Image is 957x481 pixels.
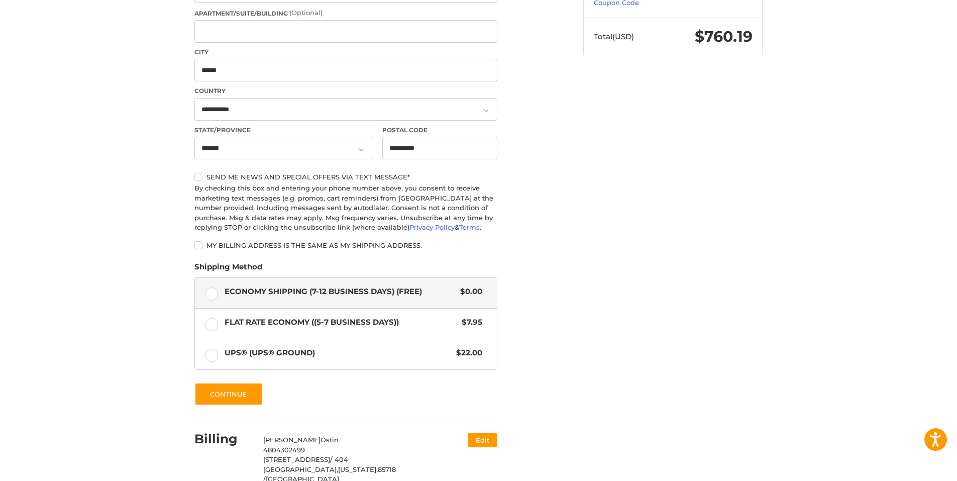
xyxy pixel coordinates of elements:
[468,433,497,447] button: Edit
[194,431,253,447] h2: Billing
[459,223,480,231] a: Terms
[289,9,323,17] small: (Optional)
[194,86,497,95] label: Country
[194,173,497,181] label: Send me news and special offers via text message*
[594,32,634,41] span: Total (USD)
[194,126,372,135] label: State/Province
[194,8,497,18] label: Apartment/Suite/Building
[263,465,338,473] span: [GEOGRAPHIC_DATA],
[194,261,262,277] legend: Shipping Method
[321,436,339,444] span: Ostin
[194,183,497,233] div: By checking this box and entering your phone number above, you consent to receive marketing text ...
[194,382,263,406] button: Continue
[457,317,482,328] span: $7.95
[225,347,452,359] span: UPS® (UPS® Ground)
[225,286,456,298] span: Economy Shipping (7-12 Business Days) (Free)
[874,454,957,481] iframe: Google Customer Reviews
[194,241,497,249] label: My billing address is the same as my shipping address.
[455,286,482,298] span: $0.00
[263,446,305,454] span: 4804302499
[382,126,498,135] label: Postal Code
[225,317,457,328] span: Flat Rate Economy ((5-7 Business Days))
[695,27,753,46] span: $760.19
[451,347,482,359] span: $22.00
[330,455,348,463] span: / 404
[409,223,455,231] a: Privacy Policy
[338,465,378,473] span: [US_STATE],
[263,455,330,463] span: [STREET_ADDRESS]
[263,436,321,444] span: [PERSON_NAME]
[194,48,497,57] label: City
